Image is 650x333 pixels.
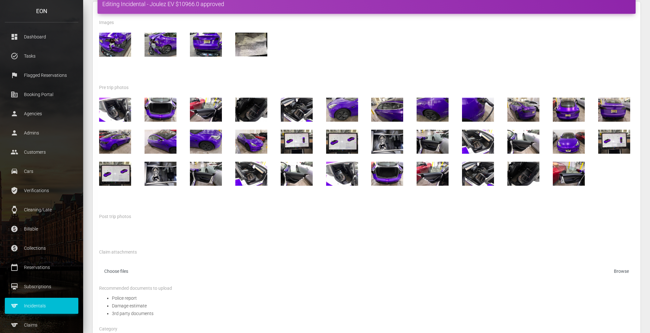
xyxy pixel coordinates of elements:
[462,93,494,126] img: eb17f447-948c-4249-bdbf-b638f02e4f91_8D6134C6-A4CE-4040-BBCB-39204D905666_L0_001_1755104518.23387...
[190,93,222,126] img: fef9ae3b-7c4d-4d70-a53f-aee53596674d_0F729575-D391-41BE-947D-38C360512F97_L0_001_1755104510.36473...
[553,158,585,190] img: 4f4c2b9b-82d4-48c7-8f35-78d95898e9b4_2563FA63-4715-4ECA-B521-58C23B1B88CD_L0_001_1755104512.01988...
[10,301,74,311] p: Incidentals
[112,310,634,317] li: 3rd party documents
[5,48,78,64] a: task_alt Tasks
[5,125,78,141] a: person Admins
[5,29,78,45] a: dashboard Dashboard
[99,285,172,292] label: Recommended documents to upload
[5,240,78,256] a: paid Collections
[5,67,78,83] a: flag Flagged Reservations
[10,243,74,253] p: Collections
[190,158,222,190] img: 6f61b311-a9cd-4ffb-b9fb-d45dcf85e91f_D33E4F5F-6755-4B8D-9DED-E8BE7C54528B_L0_001_1755104487.41256...
[190,28,222,61] img: Lyra2.jpg
[112,302,634,310] li: Damage estimate
[5,183,78,199] a: verified_user Verifications
[10,166,74,176] p: Cars
[507,158,539,190] img: 21bb3e35-f665-491e-9852-247f86b2abb9_E53690F7-7DDD-45D1-AC00-49CEACA712C9_L0_001_1755104511.19662...
[5,86,78,102] a: corporate_fare Booking Portal
[99,158,131,190] img: f45e9723-6382-4baa-8d1d-eb1c0f49497b_DFDBB396-7D5B-48D0-9777-C7CA80BA578E_L0_001_1755105101.36688...
[5,317,78,333] a: sports Claims
[371,158,403,190] img: 26a786d5-dceb-4e6b-8d5c-b11c02c3d4d0_5C6ED5A3-67DA-44B2-85E0-1BE00859365A_L0_001_1755104506.59170...
[462,126,494,158] img: 80dc998c-ae66-45e3-9831-bcd9679035ba_0FB36026-A2BB-4682-B84B-8BBB042E7D1B_L0_001_1755104499.69307...
[99,126,131,158] img: 67b1ff52-04c5-4e78-a713-d59cac41ea9e_7BED9F89-4AE1-4C0B-BB6C-64DB364D677A_L0_001_1755104521.49706...
[326,93,358,126] img: 53cef519-7ebc-4f08-bf00-104730365d71_36C78DD4-7FA0-45D1-BE79-6CBA2D7A2412_L0_001_1755104515.81649...
[326,126,358,158] img: f45e9723-6382-4baa-8d1d-eb1c0f49497b_DFDBB396-7D5B-48D0-9777-C7CA80BA578E_L0_001_1755105101.36688...
[326,158,358,190] img: 18725784-0d9c-4719-9c0f-43bc51dbabeb_205A9BFB-2C15-4146-BD62-CE7076451908_L0_001_1755104505.75857...
[10,205,74,215] p: Cleaning/Late
[10,147,74,157] p: Customers
[99,326,117,332] label: Category
[190,126,222,158] img: 74b38cb9-5461-44d5-a16f-dd327de823c3_287089A0-49CA-45F9-BFCD-E600E666A346_L0_001_1755104522.39387...
[5,202,78,218] a: watch Cleaning/Late
[371,126,403,158] img: af09b280-9ff5-4de9-b4de-af7ac592494d_E979708A-6336-493C-A4CC-25E396AC17EF_L0_001_1755104486.92503...
[112,294,634,302] li: Police report
[145,93,176,126] img: 26a786d5-dceb-4e6b-8d5c-b11c02c3d4d0_5C6ED5A3-67DA-44B2-85E0-1BE00859365A_L0_001_1755104506.59170...
[5,279,78,295] a: card_membership Subscriptions
[145,158,176,190] img: af09b280-9ff5-4de9-b4de-af7ac592494d_E979708A-6336-493C-A4CC-25E396AC17EF_L0_001_1755104486.92503...
[99,249,137,256] label: Claim attachments
[10,32,74,42] p: Dashboard
[10,128,74,138] p: Admins
[417,93,449,126] img: 3eaf5d73-61db-4957-ac8c-dff0a6aa2b2f_11907B3A-CC9F-4837-B720-D4C9621737DB_L0_001_1755104517.39625...
[99,266,634,279] label: Choose files
[5,298,78,314] a: sports Incidentals
[371,93,403,126] img: 845f3da2-37d8-492a-88f1-d05e1e691fe1_F0BF88E3-AA37-409F-975D-BD6B8067E170_L0_001_1755104516.59223...
[235,126,267,158] img: e71b38f1-4faf-496f-b04c-1e30e6716f0d_FF15E977-1ADF-4AC1-ABFF-DBF87B50B9C9_L0_001_1755104523.27409...
[10,186,74,195] p: Verifications
[10,109,74,118] p: Agencies
[99,20,114,26] label: Images
[99,28,131,61] img: Lyra2-b.jpg
[235,28,267,61] img: c873bee1219b4b82b860ace4cea2cb86.png
[99,214,131,220] label: Post trip photos
[99,93,131,126] img: 18725784-0d9c-4719-9c0f-43bc51dbabeb_205A9BFB-2C15-4146-BD62-CE7076451908_L0_001_1755104505.75857...
[10,70,74,80] p: Flagged Reservations
[553,93,585,126] img: e82e6a0b-ee1e-401f-99df-036b6b4db31f_218B8AAE-8787-4904-800D-6F87C4FC2E1E_L0_001_1755104519.88254...
[145,126,176,158] img: 12fc89a8-a521-46d9-8239-07f609ba3315_82AD6FF8-E326-4B8F-96DB-C9B507D291A8_L0_001_1755104521.56899...
[281,158,313,190] img: 27e0ae5c-25c1-440e-8728-a164ccbd13b5_8D5F113F-4FEA-4E9F-83A6-118C4E9BCDD2_L0_001_1755104503.43487...
[553,126,585,158] img: 38ae73a5-e323-4996-910e-661beb0500ab_4A65EA40-3A61-486A-A903-E5EEFC7D30AA_L0_001_1755104524.11372...
[5,163,78,179] a: drive_eta Cars
[10,224,74,234] p: Billable
[99,85,129,91] label: Pre trip photos
[5,259,78,275] a: calendar_today Reservations
[10,282,74,291] p: Subscriptions
[10,320,74,330] p: Claims
[5,144,78,160] a: people Customers
[10,90,74,99] p: Booking Portal
[281,126,313,158] img: a7305087-cc93-4992-b62b-ac12e2539f6d_C4AA74E5-0E45-4457-8AD3-72EC1D4437C7_L0_001_1755104483.65602...
[598,93,630,126] img: 67f0c30a-29be-43da-b984-be965fee339c_C26FB519-B4C5-4650-84EF-4614A6826E3F_L0_001_1755104520.68967...
[235,93,267,126] img: 21bb3e35-f665-491e-9852-247f86b2abb9_E53690F7-7DDD-45D1-AC00-49CEACA712C9_L0_001_1755104511.19662...
[417,126,449,158] img: 6f61b311-a9cd-4ffb-b9fb-d45dcf85e91f_D33E4F5F-6755-4B8D-9DED-E8BE7C54528B_L0_001_1755104487.41256...
[10,51,74,61] p: Tasks
[281,93,313,126] img: 259afb8b-5975-4e96-8f74-5dcf45295cb1_5A2FE756-6B8E-4567-A4AB-D6F0FA901E14_L0_001_1755104514.98989...
[5,106,78,122] a: person Agencies
[598,126,630,158] img: a7305087-cc93-4992-b62b-ac12e2539f6d_C4AA74E5-0E45-4457-8AD3-72EC1D4437C7_L0_001_1755104483.65602...
[462,158,494,190] img: 259afb8b-5975-4e96-8f74-5dcf45295cb1_5A2FE756-6B8E-4567-A4AB-D6F0FA901E14_L0_001_1755104514.98989...
[10,263,74,272] p: Reservations
[507,126,539,158] img: 27e0ae5c-25c1-440e-8728-a164ccbd13b5_8D5F113F-4FEA-4E9F-83A6-118C4E9BCDD2_L0_001_1755104503.43487...
[145,28,176,61] img: Lyra2-a.jpg
[507,93,539,126] img: 51085133-2d44-4232-9a41-812cff1a6393_8B0E671A-5BB6-4AAB-ADEE-8186A64C916A_L0_001_1755104519.03269...
[5,221,78,237] a: paid Billable
[417,158,449,190] img: fef9ae3b-7c4d-4d70-a53f-aee53596674d_0F729575-D391-41BE-947D-38C360512F97_L0_001_1755104510.36473...
[235,158,267,190] img: 80dc998c-ae66-45e3-9831-bcd9679035ba_0FB36026-A2BB-4682-B84B-8BBB042E7D1B_L0_001_1755104499.69307...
